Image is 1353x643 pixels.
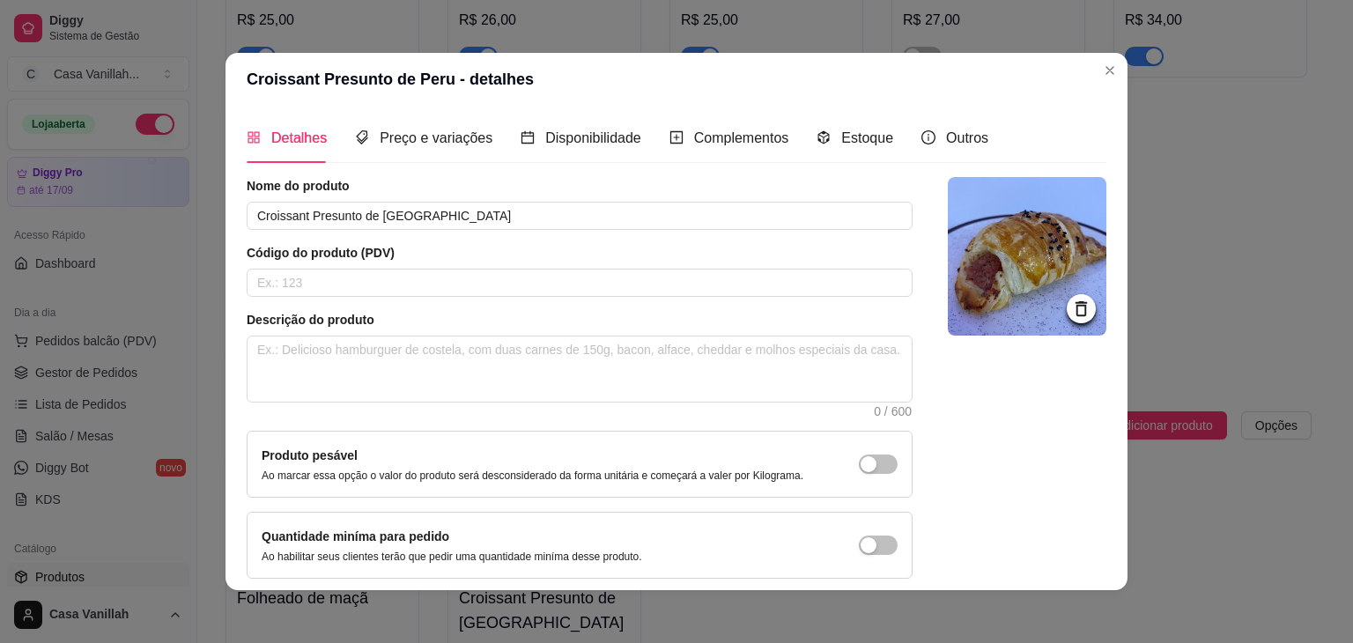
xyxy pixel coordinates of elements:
[545,130,641,145] span: Disponibilidade
[262,550,642,564] p: Ao habilitar seus clientes terão que pedir uma quantidade miníma desse produto.
[817,130,831,144] span: code-sandbox
[694,130,789,145] span: Complementos
[1096,56,1124,85] button: Close
[262,529,449,543] label: Quantidade miníma para pedido
[247,244,913,262] article: Código do produto (PDV)
[247,177,913,195] article: Nome do produto
[262,448,358,462] label: Produto pesável
[948,177,1106,336] img: logo da loja
[225,53,1127,106] header: Croissant Presunto de Peru - detalhes
[380,130,492,145] span: Preço e variações
[946,130,988,145] span: Outros
[669,130,684,144] span: plus-square
[247,130,261,144] span: appstore
[247,269,913,297] input: Ex.: 123
[247,311,913,329] article: Descrição do produto
[841,130,893,145] span: Estoque
[921,130,935,144] span: info-circle
[247,202,913,230] input: Ex.: Hamburguer de costela
[521,130,535,144] span: calendar
[271,130,327,145] span: Detalhes
[262,469,803,483] p: Ao marcar essa opção o valor do produto será desconsiderado da forma unitária e começará a valer ...
[355,130,369,144] span: tags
